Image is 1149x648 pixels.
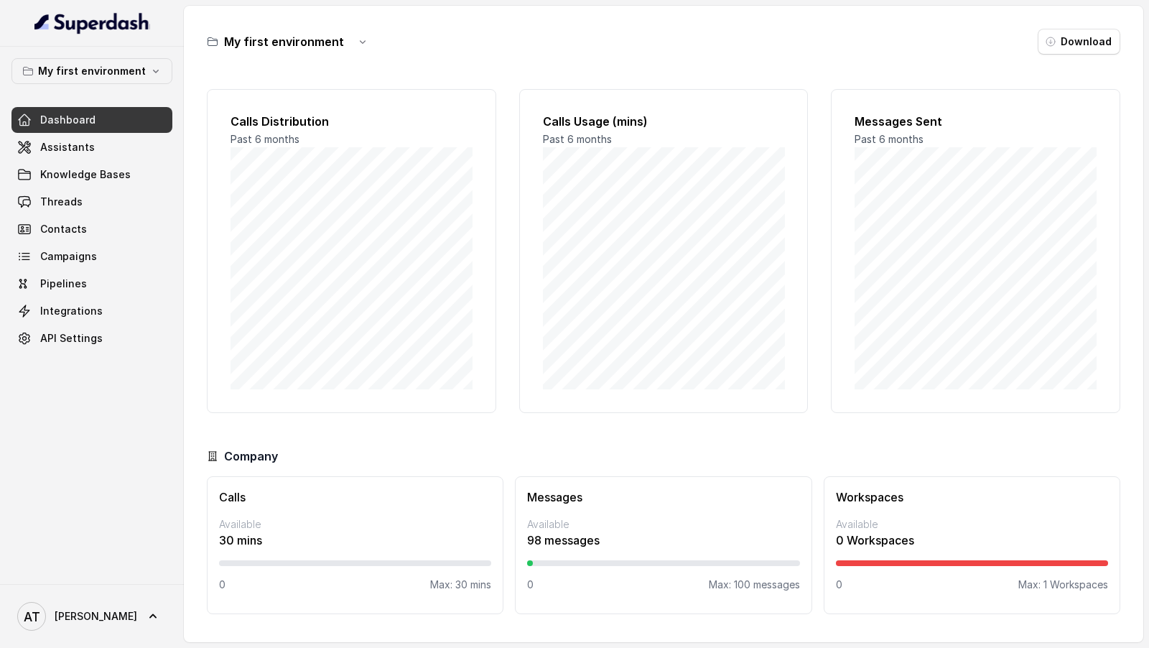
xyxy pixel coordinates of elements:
h3: Calls [219,489,491,506]
span: Pipelines [40,277,87,291]
h3: Company [224,448,278,465]
a: Campaigns [11,244,172,269]
a: [PERSON_NAME] [11,596,172,637]
a: API Settings [11,325,172,351]
span: API Settings [40,331,103,346]
p: Max: 1 Workspaces [1018,578,1108,592]
a: Contacts [11,216,172,242]
span: Dashboard [40,113,96,127]
a: Pipelines [11,271,172,297]
img: light.svg [34,11,150,34]
a: Threads [11,189,172,215]
p: My first environment [38,63,146,80]
h3: My first environment [224,33,344,50]
span: Campaigns [40,249,97,264]
span: Threads [40,195,83,209]
text: AT [24,609,40,624]
p: Available [527,517,799,532]
p: 0 [219,578,225,592]
a: Assistants [11,134,172,160]
p: Available [219,517,491,532]
span: Contacts [40,222,87,236]
span: Past 6 months [543,133,612,145]
h3: Messages [527,489,799,506]
span: Past 6 months [231,133,299,145]
p: Max: 30 mins [430,578,491,592]
span: Knowledge Bases [40,167,131,182]
a: Dashboard [11,107,172,133]
span: Past 6 months [855,133,924,145]
p: Available [836,517,1108,532]
a: Knowledge Bases [11,162,172,188]
p: 98 messages [527,532,799,549]
button: My first environment [11,58,172,84]
h2: Calls Usage (mins) [543,113,785,130]
h3: Workspaces [836,489,1108,506]
p: Max: 100 messages [709,578,800,592]
p: 0 Workspaces [836,532,1108,549]
p: 0 [836,578,842,592]
span: [PERSON_NAME] [55,609,137,624]
span: Integrations [40,304,103,318]
a: Integrations [11,298,172,324]
h2: Messages Sent [855,113,1097,130]
p: 30 mins [219,532,491,549]
h2: Calls Distribution [231,113,473,130]
span: Assistants [40,140,95,154]
button: Download [1038,29,1120,55]
p: 0 [527,578,534,592]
